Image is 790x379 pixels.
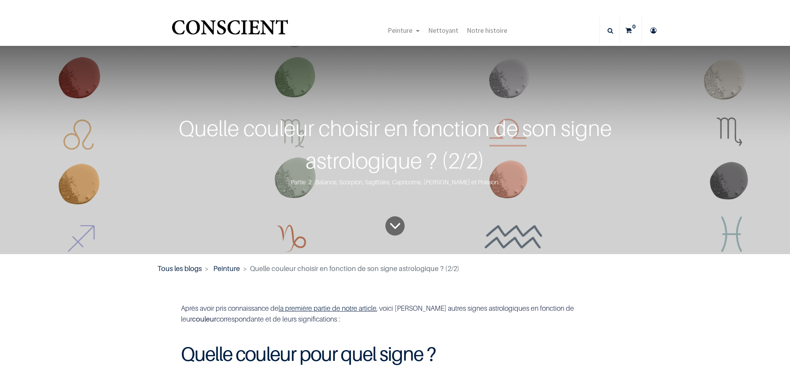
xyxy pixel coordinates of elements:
span: Quelle couleur choisir en fonction de son signe astrologique ? (2/2) [250,264,459,273]
a: Peinture [383,17,424,44]
span: Notre histoire [467,26,507,35]
img: Conscient [170,15,289,46]
span: Nettoyant [428,26,458,35]
a: Logo of Conscient [170,15,289,46]
a: Peinture [213,264,240,273]
iframe: Tidio Chat [750,329,787,366]
div: Quelle couleur choisir en fonction de son signe astrologique ? (2/2) [131,112,659,177]
a: Tous les blogs [157,264,202,273]
a: 0 [620,17,641,44]
b: couleur [192,315,216,323]
a: la première partie de notre article [279,304,376,312]
span: Après avoir pris connaissance de , voici [PERSON_NAME] autres signes astrologiques en fonction de... [181,304,574,323]
div: Partie 2 : Balance, Scorpion, Sagittaire, Capricorne, [PERSON_NAME] et Poisson. [131,177,659,187]
sup: 0 [630,23,638,30]
nav: fil d'Ariane [157,263,633,274]
a: To blog content [385,216,405,236]
span: Peinture [388,26,412,35]
h1: Quelle couleur pour quel signe ? [181,343,609,364]
i: To blog content [389,210,401,242]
